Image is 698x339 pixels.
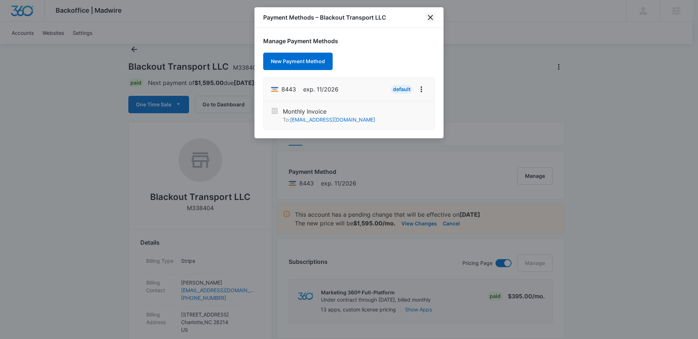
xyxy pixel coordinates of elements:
[263,13,386,22] h1: Payment Methods – Blackout Transport LLC
[281,85,296,94] span: Visa ending with
[416,83,427,95] button: View More
[426,13,435,22] button: close
[263,53,333,70] button: New Payment Method
[283,116,375,123] p: To:
[283,107,375,116] p: Monthly Invoice
[303,85,338,94] span: exp. 11/2026
[263,37,435,45] h1: Manage Payment Methods
[290,117,375,123] a: [EMAIL_ADDRESS][DOMAIN_NAME]
[391,85,413,94] div: Default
